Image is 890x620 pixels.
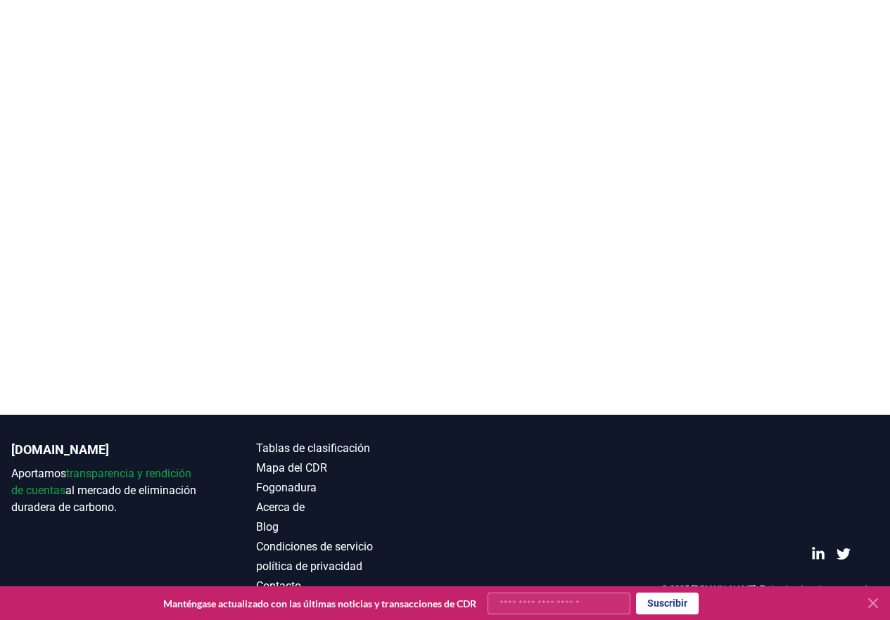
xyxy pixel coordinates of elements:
font: © 2025 [DOMAIN_NAME]. Todos los derechos reservados. [661,584,879,594]
font: Condiciones de servicio [256,540,373,553]
font: al mercado de eliminación duradera de carbono. [11,484,196,514]
font: Blog [256,520,279,534]
a: Condiciones de servicio [256,538,445,555]
font: [DOMAIN_NAME] [11,442,109,457]
a: Fogonadura [256,479,445,496]
a: Contacto [256,578,445,595]
font: política de privacidad [256,560,362,573]
font: Tablas de clasificación [256,441,370,455]
a: Mapa del CDR [256,460,445,477]
font: Fogonadura [256,481,317,494]
font: Acerca de [256,500,305,514]
font: Aportamos [11,467,66,480]
a: LinkedIn [811,547,825,561]
a: Acerca de [256,499,445,516]
a: Tablas de clasificación [256,440,445,457]
a: Blog [256,519,445,536]
a: Gorjeo [837,547,851,561]
font: Contacto [256,579,301,593]
font: Mapa del CDR [256,461,327,474]
font: transparencia y rendición de cuentas [11,467,191,497]
a: política de privacidad [256,558,445,575]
